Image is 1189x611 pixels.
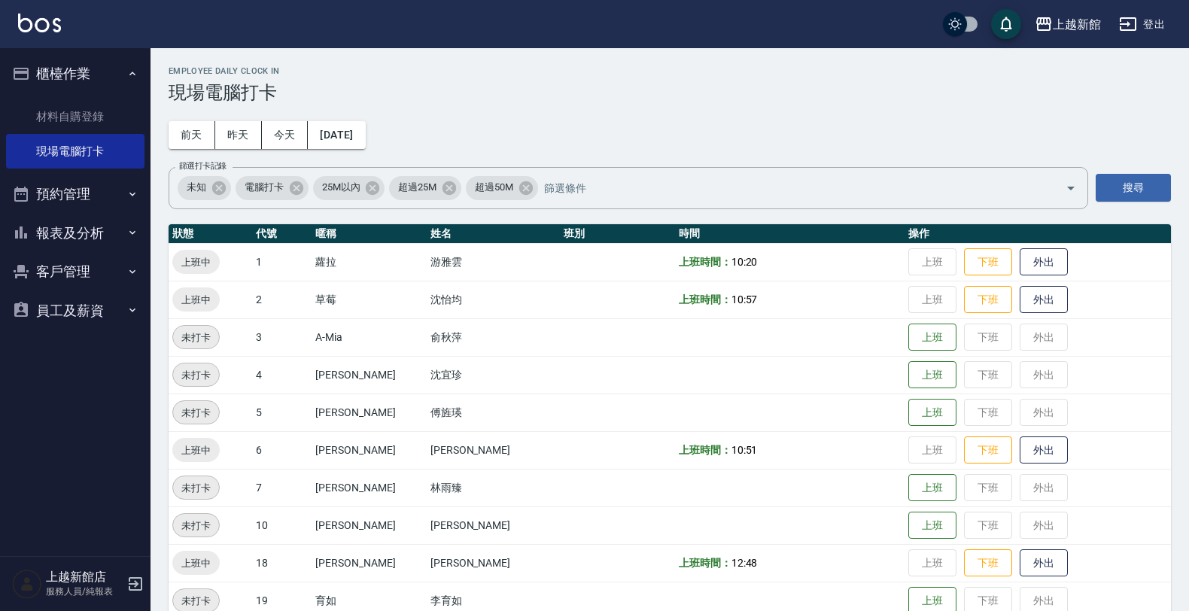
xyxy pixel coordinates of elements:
h2: Employee Daily Clock In [169,66,1171,76]
td: 4 [252,356,312,394]
th: 暱稱 [312,224,427,244]
b: 上班時間： [679,293,731,305]
button: save [991,9,1021,39]
span: 上班中 [172,254,220,270]
button: 上班 [908,324,956,351]
td: [PERSON_NAME] [312,469,427,506]
td: [PERSON_NAME] [427,506,561,544]
b: 上班時間： [679,557,731,569]
th: 代號 [252,224,312,244]
button: 外出 [1020,549,1068,577]
button: 搜尋 [1096,174,1171,202]
h3: 現場電腦打卡 [169,82,1171,103]
td: [PERSON_NAME] [427,544,561,582]
span: 10:57 [731,293,758,305]
button: 前天 [169,121,215,149]
span: 未打卡 [173,405,219,421]
a: 材料自購登錄 [6,99,144,134]
button: 上班 [908,399,956,427]
button: 上班 [908,512,956,540]
span: 未打卡 [173,593,219,609]
span: 未知 [178,180,215,195]
span: 未打卡 [173,480,219,496]
button: 外出 [1020,436,1068,464]
div: 25M以內 [313,176,385,200]
td: 草莓 [312,281,427,318]
td: 俞秋萍 [427,318,561,356]
td: 沈怡均 [427,281,561,318]
span: 電腦打卡 [236,180,293,195]
span: 25M以內 [313,180,369,195]
p: 服務人員/純報表 [46,585,123,598]
button: 下班 [964,549,1012,577]
b: 上班時間： [679,444,731,456]
span: 上班中 [172,292,220,308]
button: 昨天 [215,121,262,149]
button: 員工及薪資 [6,291,144,330]
button: 登出 [1113,11,1171,38]
td: 10 [252,506,312,544]
img: Logo [18,14,61,32]
td: 沈宜珍 [427,356,561,394]
th: 班別 [560,224,675,244]
div: 超過25M [389,176,461,200]
button: Open [1059,176,1083,200]
span: 10:51 [731,444,758,456]
h5: 上越新館店 [46,570,123,585]
th: 時間 [675,224,905,244]
div: 未知 [178,176,231,200]
td: 3 [252,318,312,356]
button: 上越新館 [1029,9,1107,40]
input: 篩選條件 [540,175,1039,201]
td: [PERSON_NAME] [427,431,561,469]
button: 上班 [908,474,956,502]
td: 傅旌瑛 [427,394,561,431]
span: 未打卡 [173,367,219,383]
td: [PERSON_NAME] [312,431,427,469]
img: Person [12,569,42,599]
td: A-Mia [312,318,427,356]
b: 上班時間： [679,256,731,268]
span: 超過50M [466,180,522,195]
th: 姓名 [427,224,561,244]
span: 上班中 [172,555,220,571]
button: 報表及分析 [6,214,144,253]
th: 操作 [905,224,1171,244]
span: 12:48 [731,557,758,569]
td: 6 [252,431,312,469]
td: 18 [252,544,312,582]
span: 上班中 [172,442,220,458]
a: 現場電腦打卡 [6,134,144,169]
button: 上班 [908,361,956,389]
button: 預約管理 [6,175,144,214]
button: 下班 [964,286,1012,314]
button: 下班 [964,248,1012,276]
button: 下班 [964,436,1012,464]
button: 今天 [262,121,309,149]
button: 櫃檯作業 [6,54,144,93]
td: [PERSON_NAME] [312,544,427,582]
td: 1 [252,243,312,281]
th: 狀態 [169,224,252,244]
td: [PERSON_NAME] [312,394,427,431]
td: 7 [252,469,312,506]
span: 未打卡 [173,330,219,345]
td: 2 [252,281,312,318]
button: 外出 [1020,248,1068,276]
button: 客戶管理 [6,252,144,291]
button: 外出 [1020,286,1068,314]
td: [PERSON_NAME] [312,356,427,394]
td: 蘿拉 [312,243,427,281]
td: [PERSON_NAME] [312,506,427,544]
button: [DATE] [308,121,365,149]
div: 超過50M [466,176,538,200]
span: 超過25M [389,180,445,195]
label: 篩選打卡記錄 [179,160,227,172]
span: 未打卡 [173,518,219,533]
td: 游雅雲 [427,243,561,281]
div: 上越新館 [1053,15,1101,34]
td: 林雨臻 [427,469,561,506]
td: 5 [252,394,312,431]
span: 10:20 [731,256,758,268]
div: 電腦打卡 [236,176,309,200]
